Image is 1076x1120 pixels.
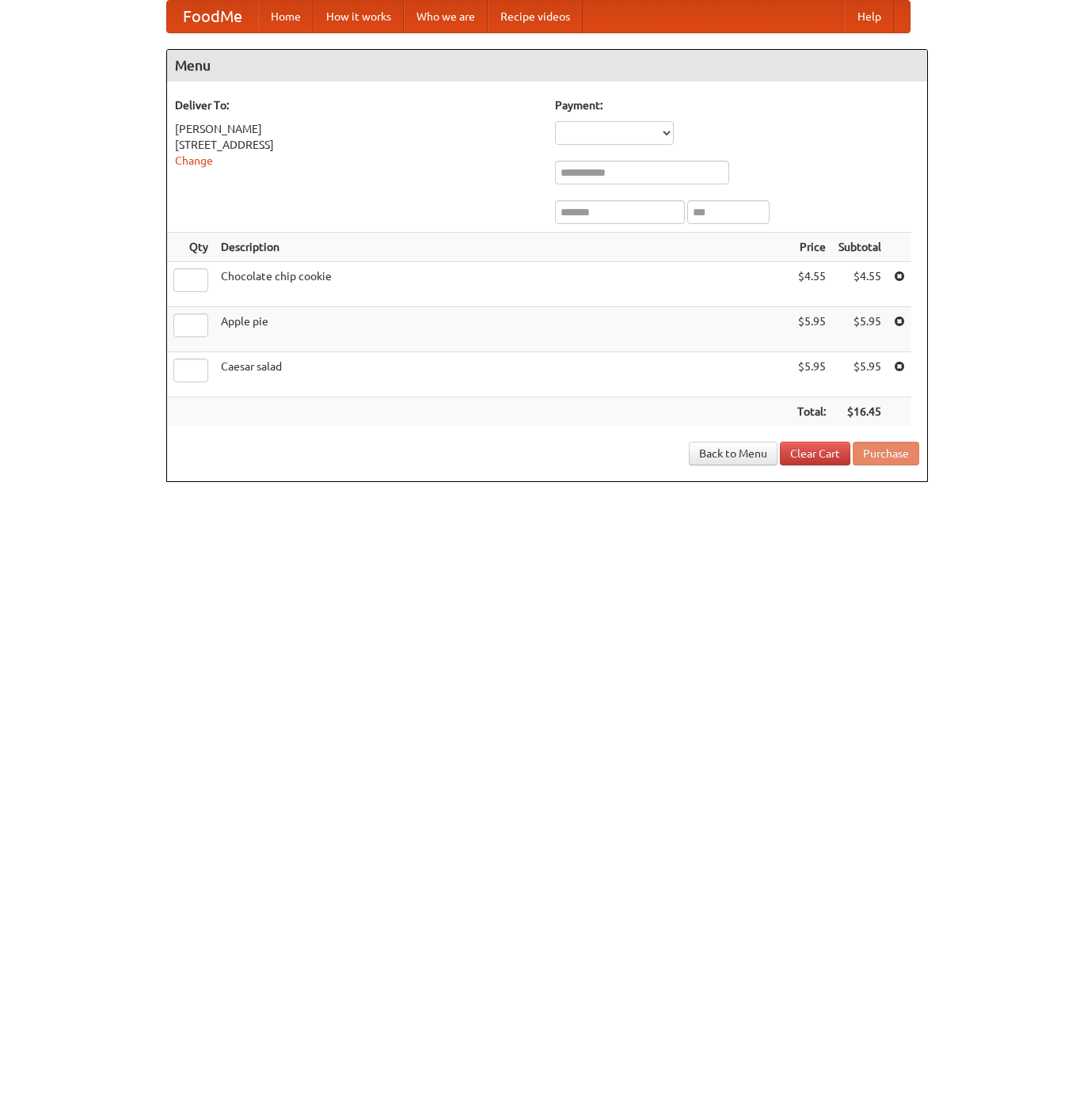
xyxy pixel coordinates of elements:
[832,397,888,427] th: $16.45
[215,307,791,352] td: Apple pie
[215,262,791,307] td: Chocolate chip cookie
[555,97,919,113] h5: Payment:
[780,442,850,465] a: Clear Cart
[167,1,258,32] a: FoodMe
[175,137,539,153] div: [STREET_ADDRESS]
[791,233,832,262] th: Price
[167,50,927,82] h4: Menu
[853,442,919,465] button: Purchase
[845,1,894,32] a: Help
[689,442,778,465] a: Back to Menu
[488,1,583,32] a: Recipe videos
[832,352,888,397] td: $5.95
[832,307,888,352] td: $5.95
[791,262,832,307] td: $4.55
[175,154,213,167] a: Change
[258,1,314,32] a: Home
[791,397,832,427] th: Total:
[404,1,488,32] a: Who we are
[832,233,888,262] th: Subtotal
[215,233,791,262] th: Description
[175,121,539,137] div: [PERSON_NAME]
[791,352,832,397] td: $5.95
[314,1,404,32] a: How it works
[167,233,215,262] th: Qty
[791,307,832,352] td: $5.95
[175,97,539,113] h5: Deliver To:
[832,262,888,307] td: $4.55
[215,352,791,397] td: Caesar salad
